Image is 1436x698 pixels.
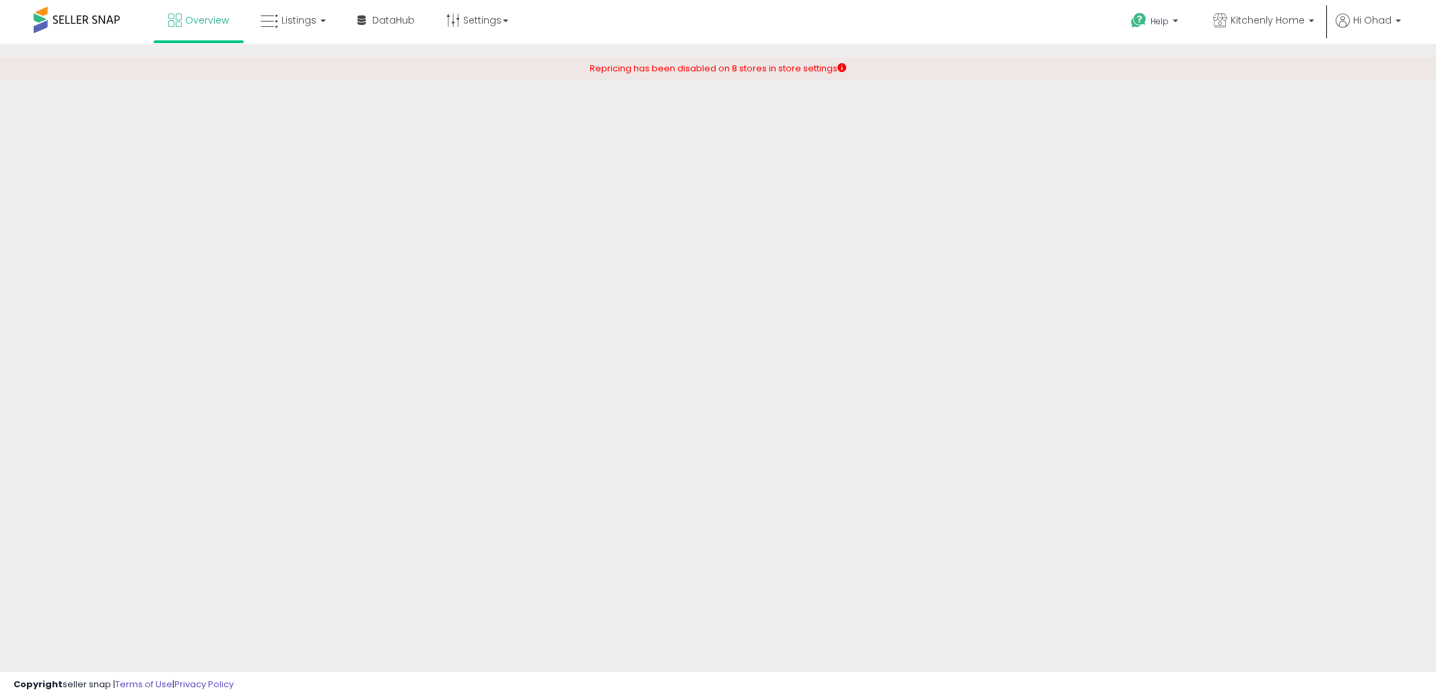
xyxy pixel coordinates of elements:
a: Hi Ohad [1336,13,1401,44]
span: Help [1151,15,1169,27]
span: DataHub [372,13,415,27]
span: Kitchenly Home [1231,13,1305,27]
div: Repricing has been disabled on 8 stores in store settings [590,63,846,75]
span: Listings [281,13,316,27]
span: Overview [185,13,229,27]
span: Hi Ohad [1353,13,1392,27]
i: Get Help [1130,12,1147,29]
a: Help [1120,2,1192,44]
